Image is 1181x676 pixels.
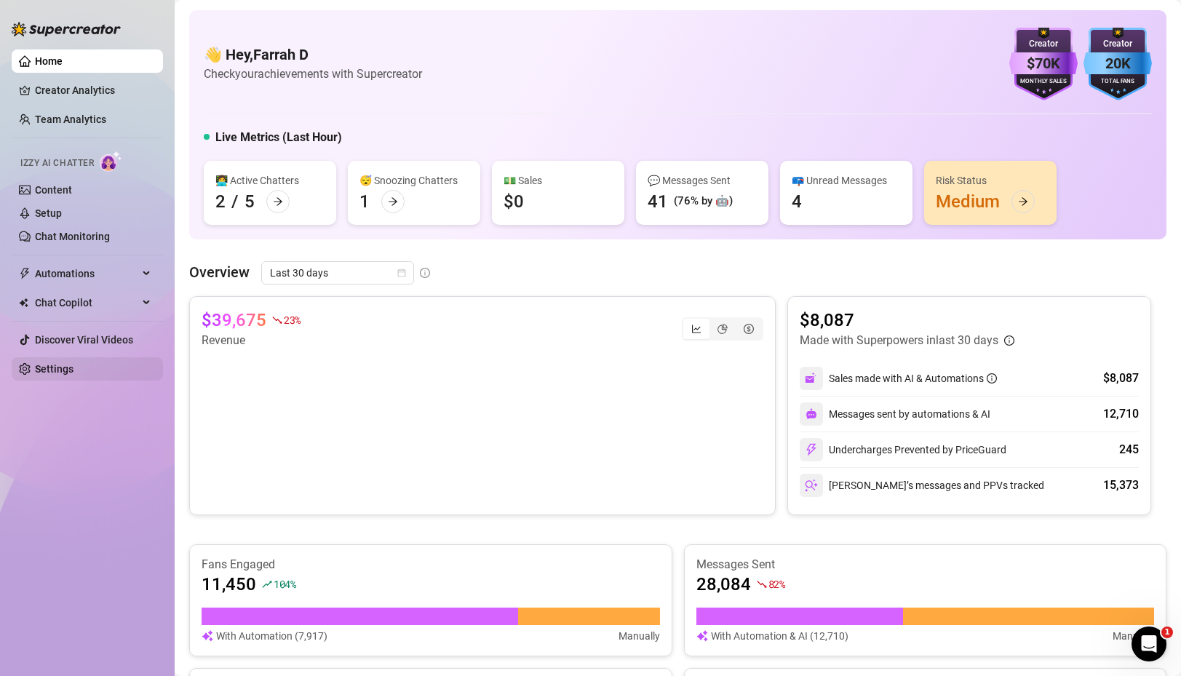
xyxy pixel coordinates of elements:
[1103,405,1139,423] div: 12,710
[359,190,370,213] div: 1
[388,196,398,207] span: arrow-right
[1009,37,1078,51] div: Creator
[35,207,62,219] a: Setup
[202,332,301,349] article: Revenue
[215,190,226,213] div: 2
[420,268,430,278] span: info-circle
[619,628,660,644] article: Manually
[1083,52,1152,75] div: 20K
[274,577,296,591] span: 104 %
[35,231,110,242] a: Chat Monitoring
[1009,52,1078,75] div: $70K
[35,291,138,314] span: Chat Copilot
[12,22,121,36] img: logo-BBDzfeDw.svg
[359,172,469,188] div: 😴 Snoozing Chatters
[674,193,733,210] div: (76% by 🤖)
[1132,627,1166,661] iframe: Intercom live chat
[800,332,998,349] article: Made with Superpowers in last 30 days
[204,65,422,83] article: Check your achievements with Supercreator
[1083,37,1152,51] div: Creator
[711,628,848,644] article: With Automation & AI (12,710)
[397,269,406,277] span: calendar
[987,373,997,383] span: info-circle
[800,402,990,426] div: Messages sent by automations & AI
[35,55,63,67] a: Home
[792,172,901,188] div: 📪 Unread Messages
[768,577,785,591] span: 82 %
[800,474,1044,497] div: [PERSON_NAME]’s messages and PPVs tracked
[20,156,94,170] span: Izzy AI Chatter
[270,262,405,284] span: Last 30 days
[1083,77,1152,87] div: Total Fans
[936,172,1045,188] div: Risk Status
[215,172,325,188] div: 👩‍💻 Active Chatters
[1113,628,1154,644] article: Manually
[1004,335,1014,346] span: info-circle
[1009,28,1078,100] img: purple-badge-B9DA21FR.svg
[202,573,256,596] article: 11,450
[648,172,757,188] div: 💬 Messages Sent
[273,196,283,207] span: arrow-right
[696,573,751,596] article: 28,084
[244,190,255,213] div: 5
[19,298,28,308] img: Chat Copilot
[35,363,73,375] a: Settings
[100,151,122,172] img: AI Chatter
[204,44,422,65] h4: 👋 Hey, Farrah D
[504,190,524,213] div: $0
[1161,627,1173,638] span: 1
[35,184,72,196] a: Content
[800,438,1006,461] div: Undercharges Prevented by PriceGuard
[272,315,282,325] span: fall
[744,324,754,334] span: dollar-circle
[800,309,1014,332] article: $8,087
[35,334,133,346] a: Discover Viral Videos
[189,261,250,283] article: Overview
[696,628,708,644] img: svg%3e
[504,172,613,188] div: 💵 Sales
[1103,370,1139,387] div: $8,087
[805,443,818,456] img: svg%3e
[792,190,802,213] div: 4
[262,579,272,589] span: rise
[1103,477,1139,494] div: 15,373
[215,129,342,146] h5: Live Metrics (Last Hour)
[757,579,767,589] span: fall
[1119,441,1139,458] div: 245
[682,317,763,341] div: segmented control
[19,268,31,279] span: thunderbolt
[696,557,1155,573] article: Messages Sent
[202,309,266,332] article: $39,675
[691,324,701,334] span: line-chart
[35,79,151,102] a: Creator Analytics
[829,370,997,386] div: Sales made with AI & Automations
[717,324,728,334] span: pie-chart
[648,190,668,213] div: 41
[1009,77,1078,87] div: Monthly Sales
[1083,28,1152,100] img: blue-badge-DgoSNQY1.svg
[806,408,817,420] img: svg%3e
[35,114,106,125] a: Team Analytics
[805,479,818,492] img: svg%3e
[216,628,327,644] article: With Automation (7,917)
[805,372,818,385] img: svg%3e
[284,313,301,327] span: 23 %
[1018,196,1028,207] span: arrow-right
[35,262,138,285] span: Automations
[202,628,213,644] img: svg%3e
[202,557,660,573] article: Fans Engaged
